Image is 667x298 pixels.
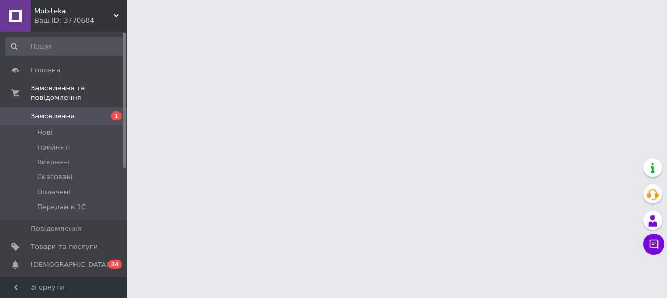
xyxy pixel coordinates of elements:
[111,111,122,120] span: 1
[643,234,664,255] button: Чат з покупцем
[37,128,52,137] span: Нові
[31,242,98,252] span: Товари та послуги
[37,143,70,152] span: Прийняті
[37,172,73,182] span: Скасовані
[31,111,75,121] span: Замовлення
[31,260,109,269] span: [DEMOGRAPHIC_DATA]
[31,224,82,234] span: Повідомлення
[37,202,86,212] span: Передан в 1С
[31,66,60,75] span: Головна
[108,260,122,269] span: 34
[34,6,114,16] span: Mobiteka
[34,16,127,25] div: Ваш ID: 3770604
[37,157,70,167] span: Виконані
[31,83,127,103] span: Замовлення та повідомлення
[5,37,125,56] input: Пошук
[37,188,70,197] span: Оплачені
